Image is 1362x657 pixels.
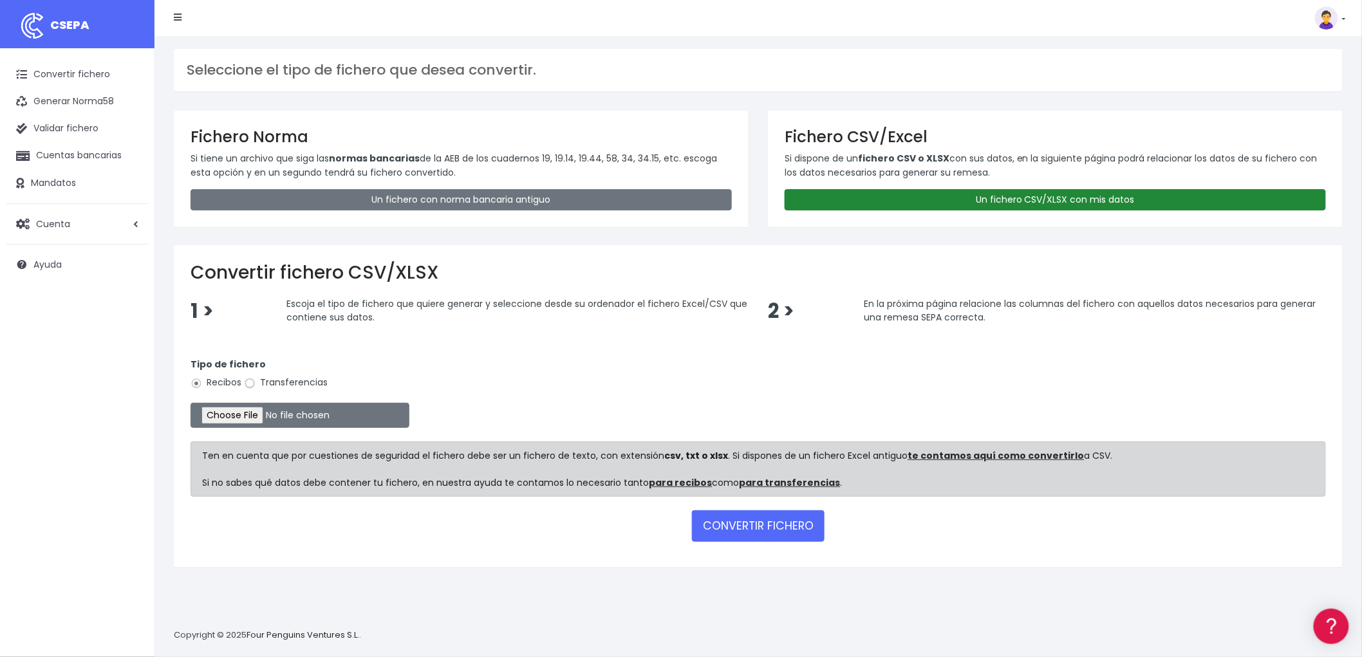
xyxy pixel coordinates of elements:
span: Ayuda [33,258,62,271]
a: Un fichero CSV/XLSX con mis datos [785,189,1326,210]
h2: Convertir fichero CSV/XLSX [191,262,1326,284]
a: Four Penguins Ventures S.L. [247,629,359,641]
div: Programadores [13,309,245,321]
span: 2 > [768,297,794,325]
a: Formatos [13,163,245,183]
strong: normas bancarias [329,152,420,165]
a: Cuentas bancarias [6,142,148,169]
a: API [13,329,245,349]
button: CONVERTIR FICHERO [692,510,825,541]
strong: fichero CSV o XLSX [858,152,949,165]
a: POWERED BY ENCHANT [177,371,248,383]
a: Información general [13,109,245,129]
span: 1 > [191,297,214,325]
a: Un fichero con norma bancaria antiguo [191,189,732,210]
label: Transferencias [244,376,328,389]
div: Información general [13,89,245,102]
p: Si tiene un archivo que siga las de la AEB de los cuadernos 19, 19.14, 19.44, 58, 34, 34.15, etc.... [191,151,732,180]
img: logo [16,10,48,42]
a: Ayuda [6,251,148,278]
h3: Fichero Norma [191,127,732,146]
div: Facturación [13,255,245,268]
span: CSEPA [50,17,89,33]
img: profile [1315,6,1338,30]
div: Convertir ficheros [13,142,245,154]
h3: Seleccione el tipo de fichero que desea convertir. [187,62,1330,79]
a: Problemas habituales [13,183,245,203]
a: Cuenta [6,210,148,237]
a: te contamos aquí como convertirlo [908,449,1085,462]
div: Ten en cuenta que por cuestiones de seguridad el fichero debe ser un fichero de texto, con extens... [191,441,1326,497]
button: Contáctanos [13,344,245,367]
a: para recibos [649,476,713,489]
p: Copyright © 2025 . [174,629,361,642]
a: General [13,276,245,296]
label: Recibos [191,376,241,389]
strong: Tipo de fichero [191,358,266,371]
a: para transferencias [740,476,841,489]
span: Escoja el tipo de fichero que quiere generar y seleccione desde su ordenador el fichero Excel/CSV... [286,297,747,324]
h3: Fichero CSV/Excel [785,127,1326,146]
a: Mandatos [6,170,148,197]
a: Convertir fichero [6,61,148,88]
a: Validar fichero [6,115,148,142]
span: En la próxima página relacione las columnas del fichero con aquellos datos necesarios para genera... [864,297,1316,324]
a: Perfiles de empresas [13,223,245,243]
span: Cuenta [36,217,70,230]
p: Si dispone de un con sus datos, en la siguiente página podrá relacionar los datos de su fichero c... [785,151,1326,180]
strong: csv, txt o xlsx [665,449,729,462]
a: Generar Norma58 [6,88,148,115]
a: Videotutoriales [13,203,245,223]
